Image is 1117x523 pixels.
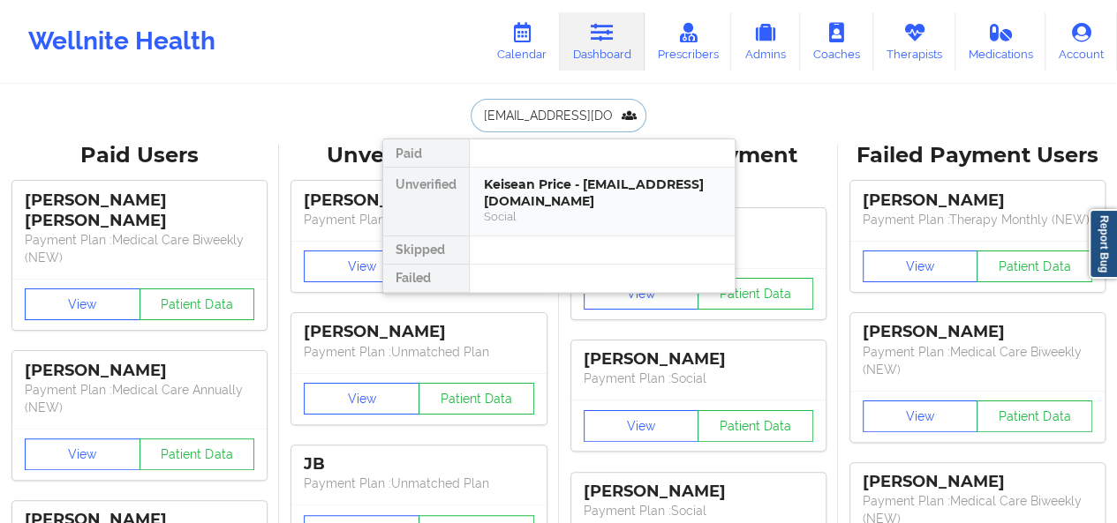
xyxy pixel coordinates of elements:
button: View [25,438,140,470]
a: Dashboard [560,12,645,71]
div: Unverified [383,168,469,236]
div: JB [304,454,533,474]
a: Calendar [484,12,560,71]
div: [PERSON_NAME] [304,322,533,342]
button: Patient Data [977,250,1092,282]
p: Payment Plan : Social [584,502,813,519]
button: View [863,400,978,432]
p: Payment Plan : Social [584,370,813,387]
button: View [584,410,699,442]
button: View [304,250,419,282]
button: Patient Data [698,410,813,442]
button: Patient Data [698,278,813,310]
div: [PERSON_NAME] [584,349,813,370]
div: Paid [383,139,469,168]
p: Payment Plan : Therapy Monthly (NEW) [863,211,1092,228]
div: Social [484,209,721,224]
div: Unverified Users [291,142,546,169]
a: Medications [955,12,1046,71]
button: Patient Data [140,288,255,320]
a: Coaches [800,12,873,71]
a: Prescribers [645,12,732,71]
div: [PERSON_NAME] [25,361,254,381]
div: [PERSON_NAME] [PERSON_NAME] [25,191,254,231]
div: Keisean Price - [EMAIL_ADDRESS][DOMAIN_NAME] [484,176,721,209]
div: Failed Payment Users [850,142,1105,169]
div: Skipped [383,236,469,265]
p: Payment Plan : Unmatched Plan [304,343,533,361]
a: Admins [731,12,800,71]
p: Payment Plan : Medical Care Annually (NEW) [25,381,254,416]
button: Patient Data [419,383,534,415]
button: Patient Data [140,438,255,470]
button: View [863,250,978,282]
div: [PERSON_NAME] [304,191,533,211]
div: Paid Users [12,142,267,169]
p: Payment Plan : Medical Care Biweekly (NEW) [25,231,254,266]
a: Therapists [873,12,955,71]
p: Payment Plan : Unmatched Plan [304,474,533,492]
p: Payment Plan : Medical Care Biweekly (NEW) [863,343,1092,378]
button: View [584,278,699,310]
button: View [304,383,419,415]
a: Account [1045,12,1117,71]
div: [PERSON_NAME] [863,322,1092,342]
button: Patient Data [977,400,1092,432]
a: Report Bug [1089,209,1117,279]
div: [PERSON_NAME] [584,482,813,502]
div: Failed [383,265,469,293]
p: Payment Plan : Unmatched Plan [304,211,533,228]
div: [PERSON_NAME] [863,191,1092,211]
div: [PERSON_NAME] [863,472,1092,492]
button: View [25,288,140,320]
